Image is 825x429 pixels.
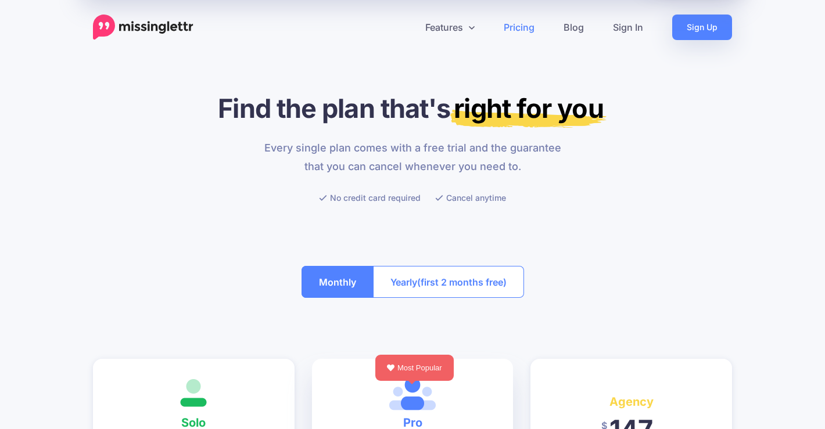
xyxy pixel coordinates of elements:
[489,15,549,40] a: Pricing
[373,266,524,298] button: Yearly(first 2 months free)
[417,273,507,291] span: (first 2 months free)
[450,92,607,128] mark: right for you
[93,92,732,124] h1: Find the plan that's
[435,190,506,205] li: Cancel anytime
[672,15,732,40] a: Sign Up
[257,139,568,176] p: Every single plan comes with a free trial and the guarantee that you can cancel whenever you need...
[375,355,454,381] div: Most Popular
[598,15,658,40] a: Sign In
[93,15,193,40] a: Home
[302,266,374,298] button: Monthly
[411,15,489,40] a: Features
[548,392,715,411] h4: Agency
[319,190,421,205] li: No credit card required
[549,15,598,40] a: Blog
